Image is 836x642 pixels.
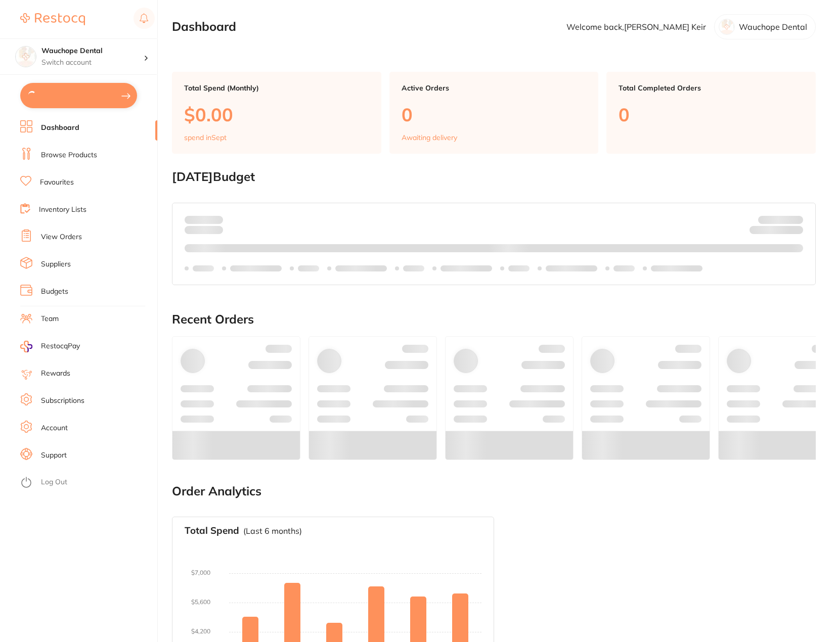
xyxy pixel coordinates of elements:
h2: [DATE] Budget [172,170,816,184]
p: Switch account [41,58,144,68]
p: Welcome back, [PERSON_NAME] Keir [566,22,706,31]
p: Wauchope Dental [739,22,807,31]
a: Inventory Lists [39,205,86,215]
a: Total Spend (Monthly)$0.00spend inSept [172,72,381,154]
a: Log Out [41,477,67,487]
h2: Recent Orders [172,312,816,327]
button: Log Out [20,475,154,491]
a: Budgets [41,287,68,297]
p: Total Spend (Monthly) [184,84,369,92]
p: Budget: [758,215,803,223]
p: Labels extended [546,264,597,272]
p: $0.00 [184,104,369,125]
a: Restocq Logo [20,8,85,31]
strong: $0.00 [785,227,803,237]
p: Labels extended [441,264,492,272]
a: Subscriptions [41,396,84,406]
a: Suppliers [41,259,71,269]
p: 0 [402,104,587,125]
a: Account [41,423,68,433]
p: Labels [298,264,319,272]
a: View Orders [41,232,82,242]
p: Labels [193,264,214,272]
p: Active Orders [402,84,587,92]
p: spend in Sept [184,133,227,142]
img: RestocqPay [20,341,32,352]
a: Browse Products [41,150,97,160]
a: Favourites [40,177,74,188]
p: (Last 6 months) [243,526,302,535]
h2: Dashboard [172,20,236,34]
strong: $0.00 [205,215,223,224]
a: Rewards [41,369,70,379]
a: Dashboard [41,123,79,133]
p: Labels [613,264,635,272]
h4: Wauchope Dental [41,46,144,56]
p: Labels extended [651,264,702,272]
p: Awaiting delivery [402,133,457,142]
p: month [185,224,223,236]
p: Remaining: [750,224,803,236]
a: Team [41,314,59,324]
p: Spent: [185,215,223,223]
img: Wauchope Dental [16,47,36,67]
h3: Total Spend [185,525,239,536]
span: RestocqPay [41,341,80,351]
a: Support [41,450,67,461]
p: 0 [619,104,804,125]
p: Total Completed Orders [619,84,804,92]
a: Total Completed Orders0 [606,72,816,154]
strong: $NaN [783,215,803,224]
p: Labels extended [230,264,282,272]
p: Labels [403,264,424,272]
p: Labels extended [335,264,387,272]
h2: Order Analytics [172,484,816,498]
a: Active Orders0Awaiting delivery [389,72,599,154]
img: Restocq Logo [20,13,85,25]
p: Labels [508,264,530,272]
a: RestocqPay [20,341,80,352]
